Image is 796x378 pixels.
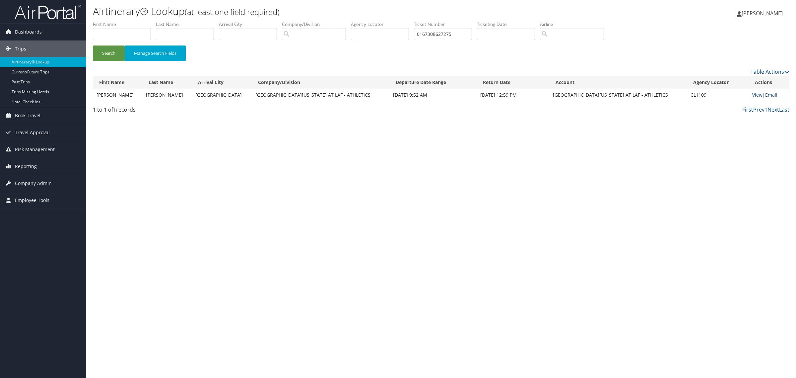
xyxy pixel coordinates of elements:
[93,21,156,28] label: First Name
[737,3,789,23] a: [PERSON_NAME]
[113,106,116,113] span: 1
[15,4,81,20] img: airportal-logo.png
[742,10,783,17] span: [PERSON_NAME]
[390,89,477,101] td: [DATE] 9:52 AM
[753,106,764,113] a: Prev
[93,89,143,101] td: [PERSON_NAME]
[742,106,753,113] a: First
[779,106,789,113] a: Last
[282,21,351,28] label: Company/Division
[15,24,42,40] span: Dashboards
[550,89,687,101] td: [GEOGRAPHIC_DATA][US_STATE] AT LAF - ATHLETICS
[15,107,40,124] span: Book Travel
[143,89,192,101] td: [PERSON_NAME]
[15,141,55,158] span: Risk Management
[185,6,280,17] small: (at least one field required)
[219,21,282,28] label: Arrival City
[125,46,186,61] button: Manage Search Fields
[477,76,550,89] th: Return Date: activate to sort column ascending
[192,89,252,101] td: [GEOGRAPHIC_DATA]
[767,106,779,113] a: Next
[15,124,50,141] span: Travel Approval
[687,76,749,89] th: Agency Locator: activate to sort column ascending
[192,76,252,89] th: Arrival City: activate to sort column ascending
[93,46,125,61] button: Search
[752,92,763,98] a: View
[390,76,477,89] th: Departure Date Range: activate to sort column ascending
[765,92,777,98] a: Email
[93,106,260,117] div: 1 to 1 of records
[414,21,477,28] label: Ticket Number
[687,89,749,101] td: CL1109
[749,89,789,101] td: |
[143,76,192,89] th: Last Name: activate to sort column ascending
[749,76,789,89] th: Actions
[477,21,540,28] label: Ticketing Date
[477,89,550,101] td: [DATE] 12:59 PM
[252,89,390,101] td: [GEOGRAPHIC_DATA][US_STATE] AT LAF - ATHLETICS
[93,4,557,18] h1: Airtinerary® Lookup
[252,76,390,89] th: Company/Division
[751,68,789,75] a: Table Actions
[764,106,767,113] a: 1
[15,41,26,57] span: Trips
[93,76,143,89] th: First Name: activate to sort column ascending
[550,76,687,89] th: Account: activate to sort column ascending
[540,21,609,28] label: Airline
[15,158,37,175] span: Reporting
[15,175,52,192] span: Company Admin
[15,192,49,209] span: Employee Tools
[156,21,219,28] label: Last Name
[351,21,414,28] label: Agency Locator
